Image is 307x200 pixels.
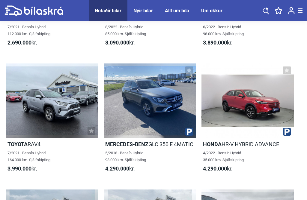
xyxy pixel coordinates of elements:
[7,165,31,172] b: 3.990.000
[203,165,233,172] span: kr.
[185,128,193,136] img: parking.png
[201,63,294,177] a: HondaHR-V HYBRID ADVANCE4/2022 · Bensín Hybrid35.000 km. Sjálfskipting4.290.000kr.
[7,151,50,162] span: 7/2021 · Bensín Hybrid 164.000 km. Sjálfskipting
[95,8,121,14] a: Notaðir bílar
[7,25,50,36] span: 7/2021 · Bensín Hybrid 112.000 km. Sjálfskipting
[105,39,135,46] span: kr.
[7,141,28,147] b: Toyota
[105,151,146,162] span: 5/2018 · Bensín Hybrid 93.000 km. Sjálfskipting
[133,8,153,14] a: Nýir bílar
[105,25,146,36] span: 8/2022 · Bensín Hybrid 85.000 km. Sjálfskipting
[288,7,295,14] img: user-login.svg
[203,39,227,46] b: 3.890.000
[105,165,135,172] span: kr.
[6,63,98,177] a: ToyotaRAV47/2021 · Bensín Hybrid164.000 km. Sjálfskipting3.990.000kr.
[105,39,129,46] b: 3.090.000
[201,141,294,148] h2: HR-V HYBRID ADVANCE
[203,141,222,147] b: Honda
[7,165,37,172] span: kr.
[7,39,37,46] span: kr.
[203,151,244,162] span: 4/2022 · Bensín Hybrid 35.000 km. Sjálfskipting
[203,165,227,172] b: 4.290.000
[104,141,196,148] h2: GLC 350 E 4MATIC
[105,165,129,172] b: 4.290.000
[6,141,98,148] h2: RAV4
[203,25,244,36] span: 6/2022 · Bensín Hybrid 98.000 km. Sjálfskipting
[201,8,222,14] a: Um okkur
[7,39,31,46] b: 2.690.000
[203,39,233,46] span: kr.
[105,141,148,147] b: Mercedes-Benz
[283,128,291,136] img: parking.png
[165,8,189,14] a: Allt um bíla
[104,63,196,177] a: Mercedes-BenzGLC 350 E 4MATIC5/2018 · Bensín Hybrid93.000 km. Sjálfskipting4.290.000kr.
